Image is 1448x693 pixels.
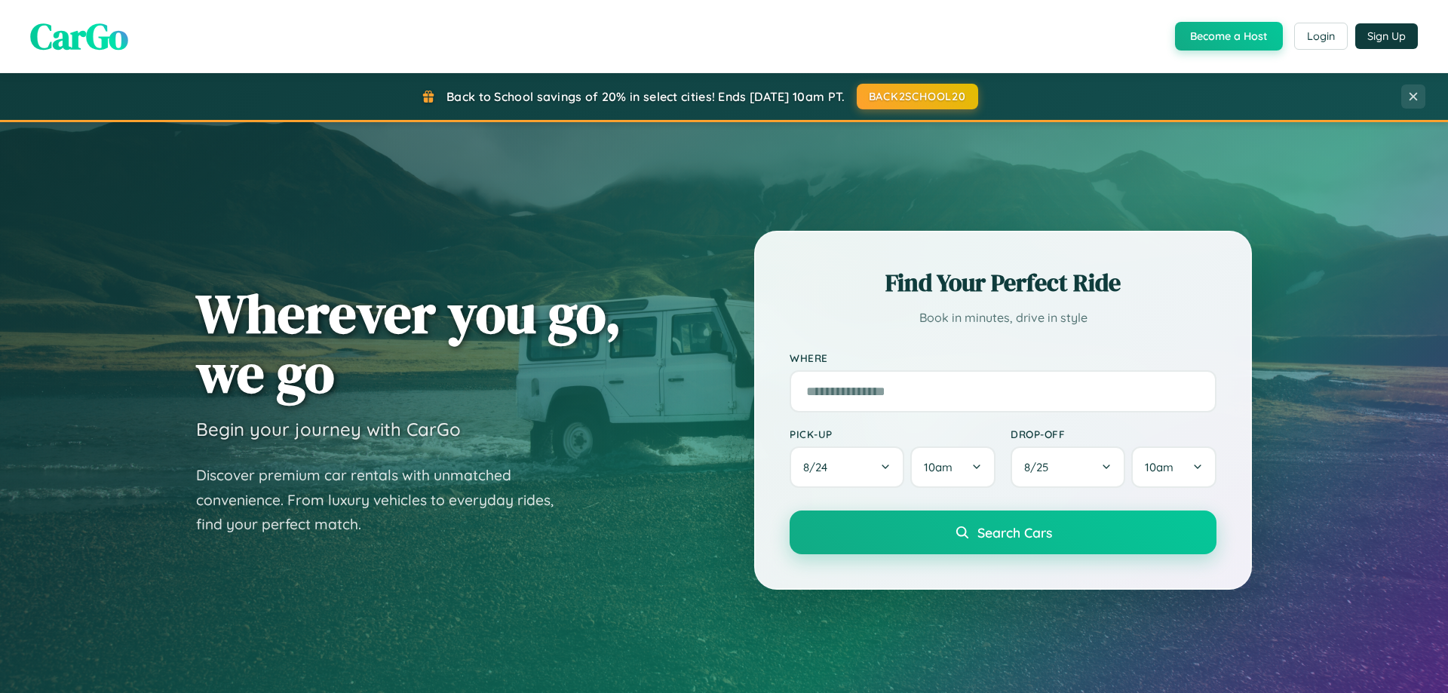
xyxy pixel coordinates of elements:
h1: Wherever you go, we go [196,284,621,403]
button: Sign Up [1355,23,1418,49]
button: Login [1294,23,1348,50]
h3: Begin your journey with CarGo [196,418,461,440]
button: 10am [1131,446,1216,488]
button: Search Cars [790,511,1216,554]
span: 8 / 25 [1024,460,1056,474]
button: 8/24 [790,446,904,488]
span: 10am [1145,460,1173,474]
button: BACK2SCHOOL20 [857,84,978,109]
button: 10am [910,446,995,488]
span: 10am [924,460,953,474]
span: CarGo [30,11,128,61]
span: Back to School savings of 20% in select cities! Ends [DATE] 10am PT. [446,89,845,104]
p: Book in minutes, drive in style [790,307,1216,329]
label: Where [790,351,1216,364]
span: 8 / 24 [803,460,835,474]
button: Become a Host [1175,22,1283,51]
label: Pick-up [790,428,995,440]
button: 8/25 [1011,446,1125,488]
h2: Find Your Perfect Ride [790,266,1216,299]
label: Drop-off [1011,428,1216,440]
p: Discover premium car rentals with unmatched convenience. From luxury vehicles to everyday rides, ... [196,463,573,537]
span: Search Cars [977,524,1052,541]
